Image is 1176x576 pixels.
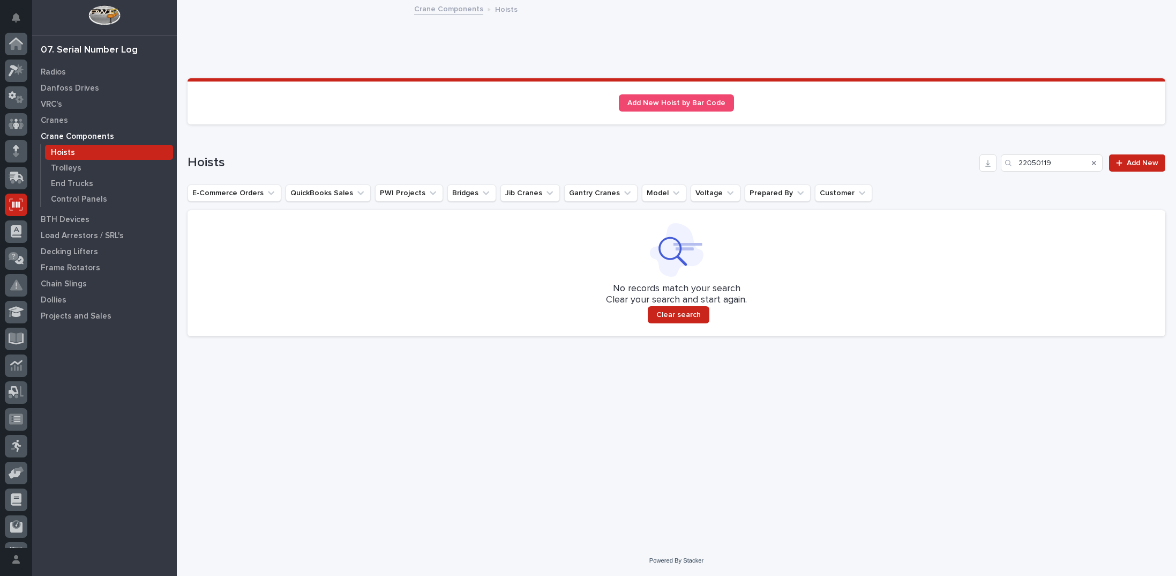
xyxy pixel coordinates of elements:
[649,557,703,564] a: Powered By Stacker
[606,294,747,306] p: Clear your search and start again.
[32,64,177,80] a: Radios
[51,195,107,204] p: Control Panels
[745,184,811,202] button: Prepared By
[188,155,975,171] h1: Hoists
[41,296,66,305] p: Dollies
[5,6,27,29] button: Notifications
[32,211,177,227] a: BTH Devices
[41,100,62,109] p: VRC's
[648,306,709,323] button: Clear search
[200,283,1152,295] p: No records match your search
[32,227,177,243] a: Load Arrestors / SRL's
[642,184,686,202] button: Model
[32,308,177,324] a: Projects and Sales
[1001,154,1103,172] input: Search
[41,215,89,225] p: BTH Devices
[32,292,177,308] a: Dollies
[691,184,740,202] button: Voltage
[41,263,100,273] p: Frame Rotators
[41,231,124,241] p: Load Arrestors / SRL's
[41,45,138,56] div: 07. Serial Number Log
[1127,159,1158,167] span: Add New
[32,276,177,292] a: Chain Slings
[41,160,177,175] a: Trolleys
[51,148,75,158] p: Hoists
[41,247,98,257] p: Decking Lifters
[32,260,177,276] a: Frame Rotators
[41,312,111,321] p: Projects and Sales
[286,184,371,202] button: QuickBooks Sales
[627,99,725,107] span: Add New Hoist by Bar Code
[41,132,114,142] p: Crane Components
[41,191,177,206] a: Control Panels
[41,279,87,289] p: Chain Slings
[495,3,518,14] p: Hoists
[375,184,443,202] button: PWI Projects
[414,2,483,14] a: Crane Components
[13,13,27,30] div: Notifications
[51,179,93,189] p: End Trucks
[815,184,872,202] button: Customer
[564,184,638,202] button: Gantry Cranes
[32,80,177,96] a: Danfoss Drives
[1109,154,1165,172] a: Add New
[41,84,99,93] p: Danfoss Drives
[51,164,81,173] p: Trolleys
[32,128,177,144] a: Crane Components
[41,68,66,77] p: Radios
[32,96,177,112] a: VRC's
[447,184,496,202] button: Bridges
[500,184,560,202] button: Jib Cranes
[88,5,120,25] img: Workspace Logo
[32,243,177,260] a: Decking Lifters
[32,112,177,128] a: Cranes
[188,184,281,202] button: E-Commerce Orders
[619,94,734,112] a: Add New Hoist by Bar Code
[656,310,701,320] span: Clear search
[41,145,177,160] a: Hoists
[41,116,68,125] p: Cranes
[41,176,177,191] a: End Trucks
